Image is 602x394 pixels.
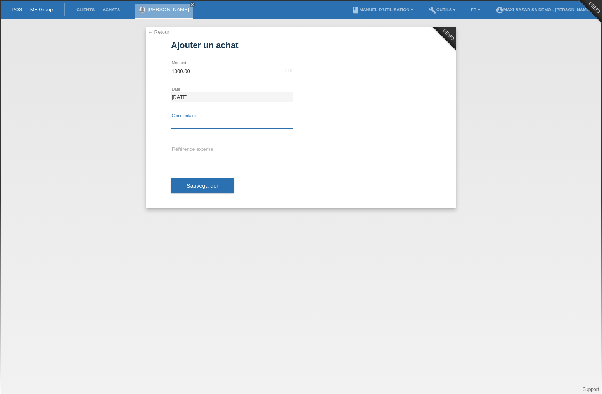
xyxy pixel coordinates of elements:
a: account_circleMAXI BAZAR SA Demo - [PERSON_NAME] ▾ [492,7,598,12]
a: bookManuel d’utilisation ▾ [348,7,417,12]
a: close [190,2,195,7]
h1: Ajouter un achat [171,40,431,50]
button: Sauvegarder [171,178,234,193]
i: account_circle [496,6,503,14]
a: Support [583,387,599,392]
i: close [190,3,194,7]
a: Achats [99,7,124,12]
i: build [429,6,436,14]
a: FR ▾ [467,7,484,12]
a: POS — MF Group [12,7,53,12]
a: [PERSON_NAME] [147,7,189,12]
div: CHF [284,68,293,73]
a: Clients [73,7,99,12]
a: ← Retour [148,29,170,35]
a: buildOutils ▾ [425,7,459,12]
span: Sauvegarder [187,183,218,189]
i: book [352,6,360,14]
